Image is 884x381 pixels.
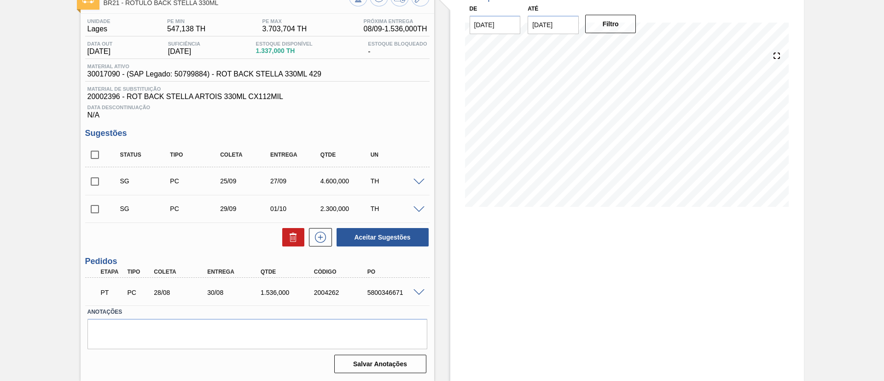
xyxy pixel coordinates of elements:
[85,129,430,138] h3: Sugestões
[268,205,324,212] div: 01/10/2025
[118,177,174,185] div: Sugestão Criada
[87,86,427,92] span: Material de Substituição
[258,269,318,275] div: Qtde
[528,16,579,34] input: dd/mm/yyyy
[368,205,424,212] div: TH
[125,289,152,296] div: Pedido de Compra
[87,18,110,24] span: Unidade
[167,18,205,24] span: PE MIN
[318,152,374,158] div: Qtde
[118,152,174,158] div: Status
[205,269,265,275] div: Entrega
[312,269,372,275] div: Código
[364,18,427,24] span: Próxima Entrega
[87,64,321,69] span: Material ativo
[85,257,430,266] h3: Pedidos
[332,227,430,247] div: Aceitar Sugestões
[168,205,223,212] div: Pedido de Compra
[312,289,372,296] div: 2004262
[268,152,324,158] div: Entrega
[101,289,124,296] p: PT
[168,177,223,185] div: Pedido de Compra
[470,6,477,12] label: De
[87,70,321,78] span: 30017090 - (SAP Legado: 50799884) - ROT BACK STELLA 330ML 429
[368,152,424,158] div: UN
[87,25,110,33] span: Lages
[364,25,427,33] span: 08/09 - 1.536,000 TH
[118,205,174,212] div: Sugestão Criada
[87,105,427,110] span: Data Descontinuação
[256,41,313,47] span: Estoque Disponível
[368,41,427,47] span: Estoque Bloqueado
[218,152,273,158] div: Coleta
[262,18,307,24] span: PE MAX
[528,6,538,12] label: Até
[268,177,324,185] div: 27/09/2025
[278,228,304,246] div: Excluir Sugestões
[99,282,126,303] div: Pedido em Trânsito
[168,41,200,47] span: Suficiência
[585,15,636,33] button: Filtro
[470,16,521,34] input: dd/mm/yyyy
[218,205,273,212] div: 29/09/2025
[218,177,273,185] div: 25/09/2025
[334,355,426,373] button: Salvar Anotações
[262,25,307,33] span: 3.703,704 TH
[87,47,113,56] span: [DATE]
[87,305,427,319] label: Anotações
[258,289,318,296] div: 1.536,000
[168,152,223,158] div: Tipo
[304,228,332,246] div: Nova sugestão
[337,228,429,246] button: Aceitar Sugestões
[318,177,374,185] div: 4.600,000
[168,47,200,56] span: [DATE]
[85,101,430,119] div: N/A
[151,269,211,275] div: Coleta
[365,269,425,275] div: PO
[365,289,425,296] div: 5800346671
[167,25,205,33] span: 547,138 TH
[368,177,424,185] div: TH
[151,289,211,296] div: 28/08/2025
[87,41,113,47] span: Data out
[205,289,265,296] div: 30/08/2025
[318,205,374,212] div: 2.300,000
[125,269,152,275] div: Tipo
[87,93,427,101] span: 20002396 - ROT BACK STELLA ARTOIS 330ML CX112MIL
[366,41,429,56] div: -
[256,47,313,54] span: 1.337,000 TH
[99,269,126,275] div: Etapa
